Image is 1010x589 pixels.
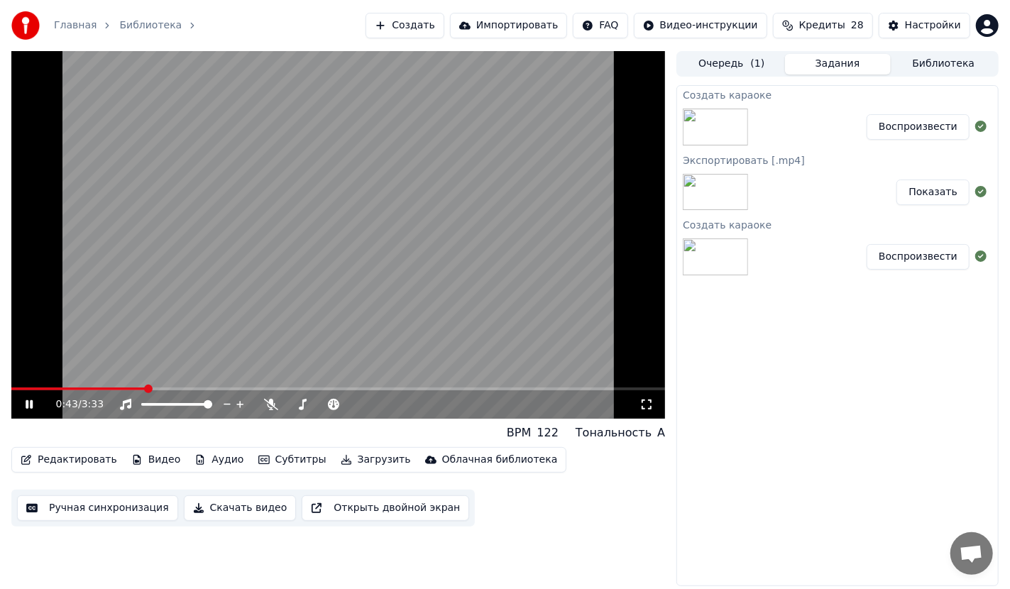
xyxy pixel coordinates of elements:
[302,495,469,521] button: Открыть двойной экран
[867,244,970,270] button: Воспроизвести
[851,18,864,33] span: 28
[799,18,845,33] span: Кредиты
[677,86,998,103] div: Создать караоке
[17,495,178,521] button: Ручная синхронизация
[679,54,784,75] button: Очередь
[537,424,559,441] div: 122
[11,11,40,40] img: youka
[879,13,970,38] button: Настройки
[634,13,767,38] button: Видео-инструкции
[657,424,665,441] div: A
[507,424,531,441] div: BPM
[442,453,558,467] div: Облачная библиотека
[576,424,652,441] div: Тональность
[677,216,998,233] div: Создать караоке
[335,450,417,470] button: Загрузить
[366,13,444,38] button: Создать
[751,57,765,71] span: ( 1 )
[82,397,104,412] span: 3:33
[119,18,182,33] a: Библиотека
[189,450,249,470] button: Аудио
[573,13,627,38] button: FAQ
[867,114,970,140] button: Воспроизвести
[785,54,891,75] button: Задания
[450,13,568,38] button: Импортировать
[896,180,970,205] button: Показать
[905,18,961,33] div: Настройки
[56,397,78,412] span: 0:43
[677,151,998,168] div: Экспортировать [.mp4]
[184,495,297,521] button: Скачать видео
[253,450,332,470] button: Субтитры
[54,18,204,33] nav: breadcrumb
[56,397,90,412] div: /
[54,18,97,33] a: Главная
[773,13,873,38] button: Кредиты28
[950,532,993,575] a: Открытый чат
[891,54,997,75] button: Библиотека
[15,450,123,470] button: Редактировать
[126,450,187,470] button: Видео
